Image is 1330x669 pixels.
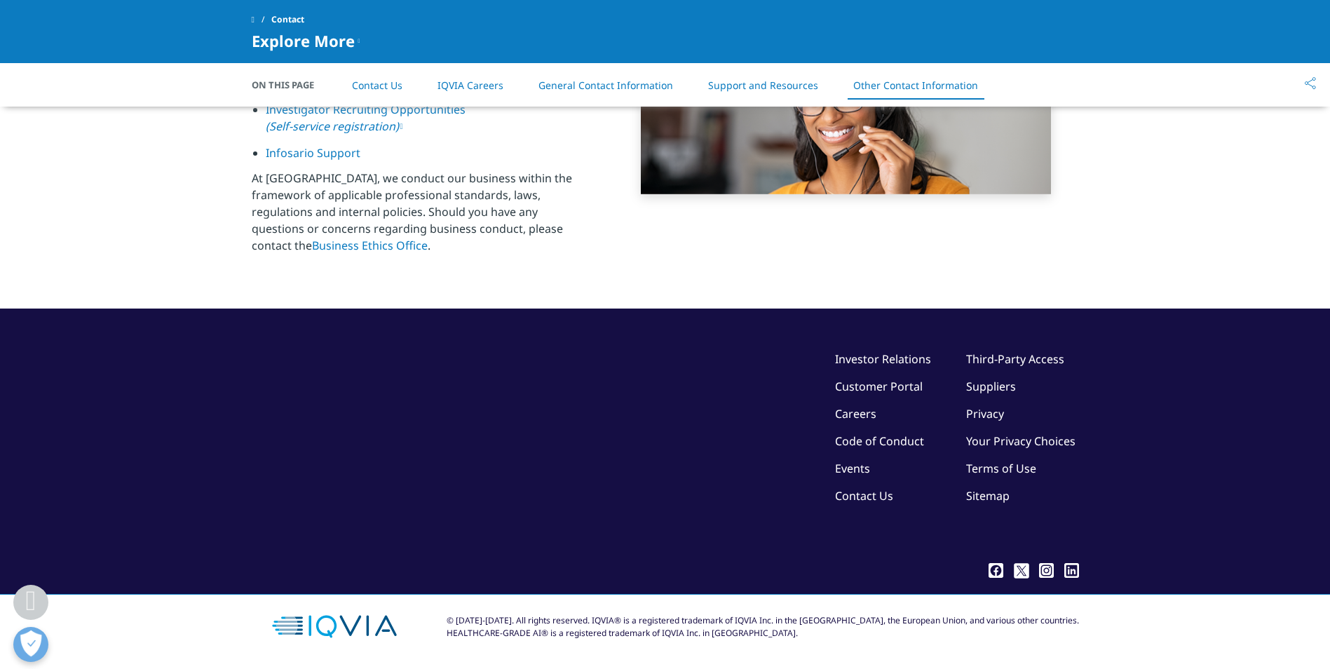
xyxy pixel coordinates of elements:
[266,145,360,161] a: Infosario Support
[271,7,304,32] span: Contact
[266,119,399,134] em: (Self-service registration)
[966,379,1016,394] a: Suppliers
[252,32,355,49] span: Explore More
[966,488,1010,504] a: Sitemap
[312,238,428,253] a: Business Ethics Office
[835,406,876,421] a: Careers
[447,614,1079,640] div: © [DATE]-[DATE]. All rights reserved. IQVIA® is a registered trademark of IQVIA Inc. in the [GEOG...
[835,351,931,367] a: Investor Relations
[835,379,923,394] a: Customer Portal
[853,79,978,92] a: Other Contact Information
[966,433,1079,449] a: Your Privacy Choices
[352,79,402,92] a: Contact Us
[252,78,329,92] span: On This Page
[538,79,673,92] a: General Contact Information
[966,406,1004,421] a: Privacy
[835,488,893,504] a: Contact Us
[835,461,870,476] a: Events
[966,351,1064,367] a: Third-Party Access
[835,433,924,449] a: Code of Conduct
[641,11,1051,273] img: Iqvia Human data science
[708,79,818,92] a: Support and Resources
[252,170,592,262] p: At [GEOGRAPHIC_DATA], we conduct our business within the framework of applicable professional sta...
[13,627,48,662] button: Abrir preferencias
[966,461,1036,476] a: Terms of Use
[437,79,503,92] a: IQVIA Careers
